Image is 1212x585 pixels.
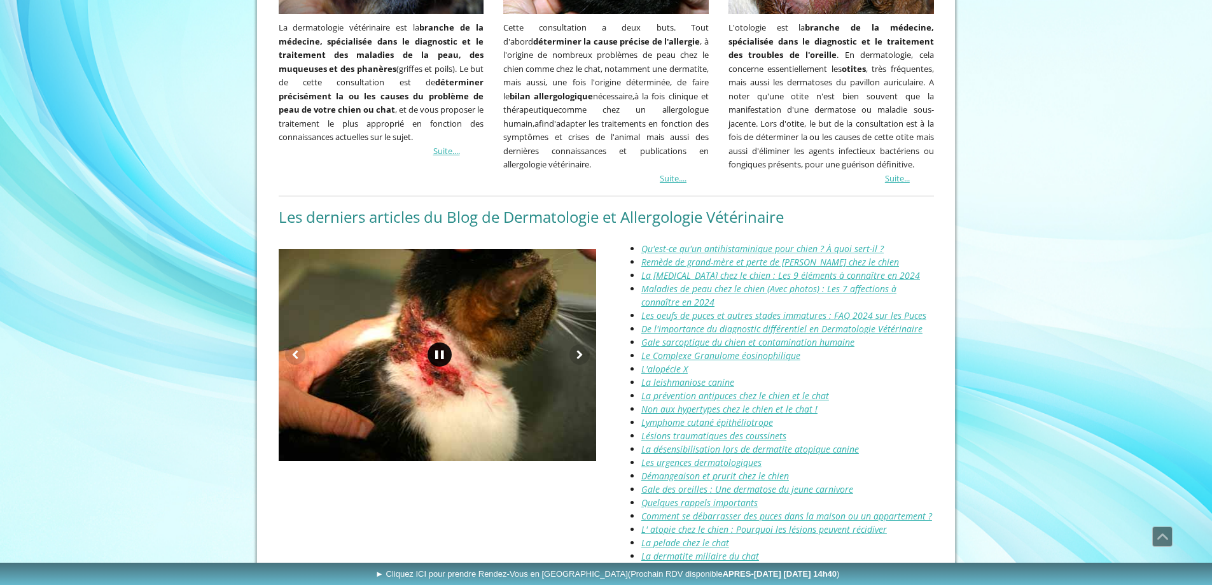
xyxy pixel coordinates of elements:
span: L'otologie est la . En dermatologie, cela concerne essentiellement les , très fréquentes, mais au... [728,22,934,170]
a: Démangeaison et prurit chez le chien [641,470,789,482]
a: La dermatite miliaire du chat [641,550,759,562]
b: APRES-[DATE] [DATE] 14h40 [723,569,837,579]
a: La désensibilisation lors de dermatite atopique canine [641,443,859,455]
strong: bilan allergologique [510,90,593,102]
a: Quelques rappels importants [641,497,758,509]
a: Comment se débarrasser des puces dans la maison ou un appartement ? [641,510,932,522]
span: La dermatologie vétérinaire est la (griffes et poils). Le but de cette consultation est de , et d... [279,22,484,143]
strong: branche de la médecine, spécialisée dans le diagnostic et le traitement des maladies de la peau, ... [279,22,484,74]
a: Gale sarcoptique du chien et contamination humaine [641,336,854,348]
strong: déterminer la cause précise de l'allergie [533,36,700,47]
a: La [MEDICAL_DATA] chez le chien : Les 9 éléments à connaître en 2024 [641,269,920,281]
a: Non aux hypertypes chez le chien et le chat ! [641,403,818,415]
span: comme chez un allergologue humain, [503,104,709,129]
a: L' atopie chez le chien : Pourquoi les lésions peuvent récidiver [641,523,887,535]
a: Qu'est-ce qu'un antihistaminique pour chien ? À quoi sert-il ? [641,243,884,255]
a: La pelade chez le chat [641,537,729,549]
strong: branche de la médecine, spécialisée dans le diagnostic et le traitement des troubles de l'oreille [728,22,934,60]
a: Suite.... [660,173,686,184]
a: Les oeufs de puces et autres stades immatures : FAQ 2024 sur les Puces [641,309,926,321]
strong: déterminer précisément la ou les causes du problème de peau de votre chien ou chat [279,76,484,115]
a: La prévention antipuces chez le chien et le chat [641,390,829,402]
span: (Prochain RDV disponible ) [628,569,840,579]
span: Défiler vers le haut [1153,527,1172,546]
h2: Les derniers articles du Blog de Dermatologie et Allergologie Vétérinaire [279,208,934,227]
span: Cette consultation a deux buts. Tout d'abord , à l'origine de nombreux problèmes de peau chez le ... [503,22,709,102]
a: La leishmaniose canine [641,376,734,388]
strong: otites [842,63,866,74]
a: Lésions traumatiques des coussinets [641,430,786,442]
a: De l'importance du diagnostic différentiel en Dermatologie Vétérinaire [641,323,923,335]
a: L'alopécie X [641,363,688,375]
a: Défiler vers le haut [1152,526,1173,547]
span: afin [534,118,549,129]
span: ► Cliquez ICI pour prendre Rendez-Vous en [GEOGRAPHIC_DATA] [375,569,839,579]
a: Les urgences dermatologiques [641,456,762,469]
a: Le Complexe Granulome éosinophilique [641,349,800,362]
a: Lymphome cutané épithéliotrope [641,416,773,428]
a: Gale des oreilles : Une dermatose du jeune carnivore [641,483,853,495]
a: Suite... [885,173,910,184]
a: Maladies de peau chez le chien (Avec photos) : Les 7 affections à connaître en 2024 [641,283,896,308]
span: d'adapter les traitements en fonction des symptômes et crises de l'animal mais aussi des dernière... [503,118,709,171]
a: Remède de grand-mère et perte de [PERSON_NAME] chez le chien [641,256,899,268]
a: Suite.... [433,145,460,157]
